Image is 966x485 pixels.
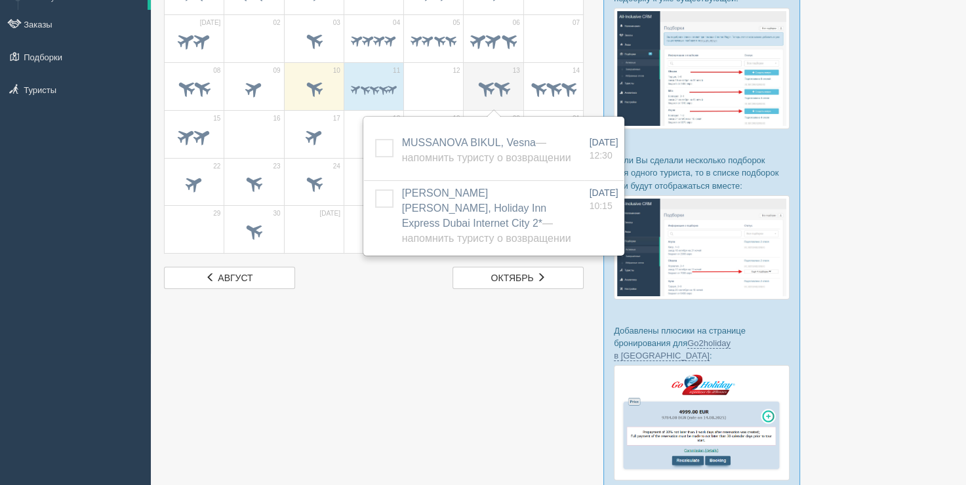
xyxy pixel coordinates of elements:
[393,114,400,123] span: 18
[573,18,580,28] span: 07
[453,267,584,289] a: октябрь
[273,162,280,171] span: 23
[273,66,280,75] span: 09
[319,209,340,218] span: [DATE]
[590,150,613,161] span: 12:30
[590,201,613,211] span: 10:15
[590,137,618,147] span: [DATE]
[213,209,220,218] span: 29
[393,18,400,28] span: 04
[590,186,618,212] a: [DATE] 10:15
[213,66,220,75] span: 08
[513,18,520,28] span: 06
[614,365,790,480] img: go2holiday-proposal-for-travel-agency.png
[333,162,340,171] span: 24
[393,66,400,75] span: 11
[213,162,220,171] span: 22
[453,18,460,28] span: 05
[164,267,295,289] a: август
[333,114,340,123] span: 17
[200,18,220,28] span: [DATE]
[273,114,280,123] span: 16
[402,137,571,163] a: MUSSANOVA BIKUL, Vesna— Напомнить туристу о возвращении
[590,187,618,198] span: [DATE]
[614,338,731,361] a: Go2holiday в [GEOGRAPHIC_DATA]
[573,66,580,75] span: 14
[453,66,460,75] span: 12
[573,114,580,123] span: 21
[402,187,571,244] a: [PERSON_NAME] [PERSON_NAME], Holiday Inn Express Dubai Internet City 2*— Напомнить туристу о возв...
[213,114,220,123] span: 15
[402,187,571,244] span: [PERSON_NAME] [PERSON_NAME], Holiday Inn Express Dubai Internet City 2*
[614,195,790,300] img: %D0%BF%D0%BE%D0%B4%D0%B1%D0%BE%D1%80%D0%BA%D0%B8-%D0%B3%D1%80%D1%83%D0%BF%D0%BF%D0%B0-%D1%81%D1%8...
[218,273,252,283] span: август
[402,218,571,244] span: — Напомнить туристу о возвращении
[513,66,520,75] span: 13
[614,324,790,362] p: Добавлены плюсики на странице бронирования для :
[273,209,280,218] span: 30
[614,8,790,129] img: %D0%BF%D0%BE%D0%B4%D0%B1%D0%BE%D1%80%D0%BA%D0%B0-%D1%82%D1%83%D1%80%D0%B8%D1%81%D1%82%D1%83-%D1%8...
[590,136,618,162] a: [DATE] 12:30
[614,154,790,191] p: Если Вы сделали несколько подборок для одного туриста, то в списке подборок они будут отображатьс...
[402,137,571,163] span: MUSSANOVA BIKUL, Vesna
[333,18,340,28] span: 03
[453,114,460,123] span: 19
[273,18,280,28] span: 02
[491,273,533,283] span: октябрь
[333,66,340,75] span: 10
[513,114,520,123] span: 20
